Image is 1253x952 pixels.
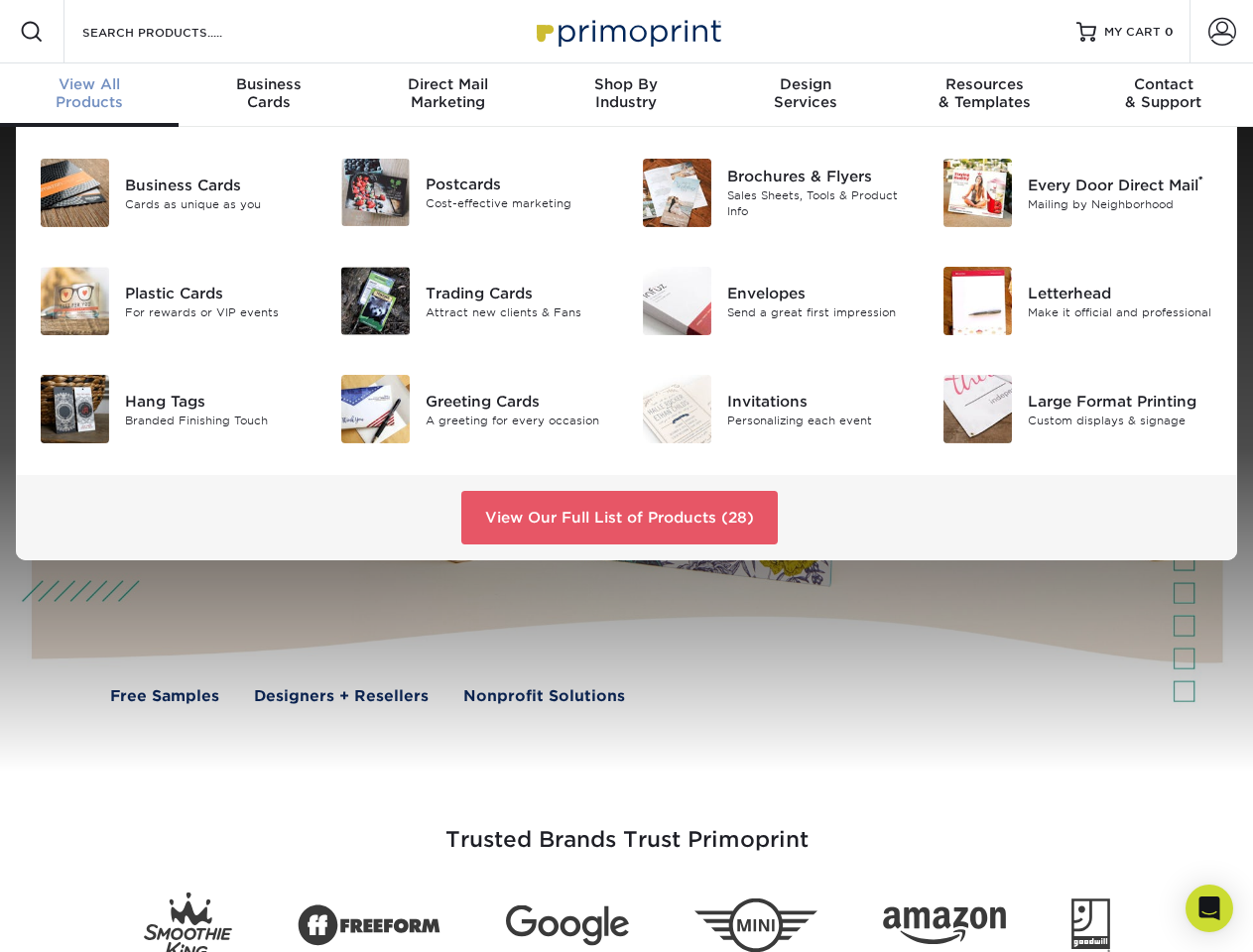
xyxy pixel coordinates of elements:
[125,412,311,428] div: Branded Finishing Touch
[179,63,357,127] a: BusinessCards
[642,259,913,343] a: Envelopes Envelopes Send a great first impression
[1028,412,1213,428] div: Custom displays & signage
[943,375,1012,443] img: Large Format Printing
[179,75,357,111] div: Cards
[643,267,711,335] img: Envelopes
[340,259,611,343] a: Trading Cards Trading Cards Attract new clients & Fans
[1074,63,1253,127] a: Contact& Support
[1028,390,1213,412] div: Large Format Printing
[642,367,913,451] a: Invitations Invitations Personalizing each event
[727,282,913,303] div: Envelopes
[341,159,410,226] img: Postcards
[125,303,311,320] div: For rewards or VIP events
[426,195,611,212] div: Cost-effective marketing
[5,892,169,945] iframe: Google Customer Reviews
[179,75,357,93] span: Business
[125,195,311,212] div: Cards as unique as you
[943,159,1012,227] img: Every Door Direct Mail
[341,267,410,335] img: Trading Cards
[942,151,1213,235] a: Every Door Direct Mail Every Door Direct Mail® Mailing by Neighborhood
[125,282,311,303] div: Plastic Cards
[125,174,311,195] div: Business Cards
[895,75,1073,93] span: Resources
[426,390,611,412] div: Greeting Cards
[358,63,537,127] a: Direct MailMarketing
[80,20,274,44] input: SEARCH PRODUCTS.....
[1028,174,1213,195] div: Every Door Direct Mail
[461,491,778,544] a: View Our Full List of Products (28)
[340,367,611,451] a: Greeting Cards Greeting Cards A greeting for every occasion
[943,267,1012,335] img: Letterhead
[895,63,1073,127] a: Resources& Templates
[1165,25,1174,39] span: 0
[426,282,611,303] div: Trading Cards
[1074,75,1253,93] span: Contact
[341,375,410,443] img: Greeting Cards
[895,75,1073,111] div: & Templates
[340,151,611,234] a: Postcards Postcards Cost-effective marketing
[47,779,1207,877] h3: Trusted Brands Trust Primoprint
[1071,898,1110,952] img: Goodwill
[727,187,913,220] div: Sales Sheets, Tools & Product Info
[727,390,913,412] div: Invitations
[727,303,913,320] div: Send a great first impression
[358,75,537,93] span: Direct Mail
[1028,303,1213,320] div: Make it official and professional
[1186,885,1233,932] div: Open Intercom Messenger
[883,907,1006,945] img: Amazon
[537,75,715,111] div: Industry
[537,63,715,127] a: Shop ByIndustry
[537,75,715,93] span: Shop By
[643,159,711,227] img: Brochures & Flyers
[1028,195,1213,212] div: Mailing by Neighborhood
[727,412,913,428] div: Personalizing each event
[40,151,311,235] a: Business Cards Business Cards Cards as unique as you
[125,390,311,412] div: Hang Tags
[1104,24,1161,41] span: MY CART
[41,375,109,443] img: Hang Tags
[426,174,611,195] div: Postcards
[41,159,109,227] img: Business Cards
[40,367,311,451] a: Hang Tags Hang Tags Branded Finishing Touch
[426,412,611,428] div: A greeting for every occasion
[1028,282,1213,303] div: Letterhead
[643,375,711,443] img: Invitations
[1198,174,1203,187] sup: ®
[942,259,1213,343] a: Letterhead Letterhead Make it official and professional
[642,151,913,235] a: Brochures & Flyers Brochures & Flyers Sales Sheets, Tools & Product Info
[727,166,913,187] div: Brochures & Flyers
[358,75,537,111] div: Marketing
[41,267,109,335] img: Plastic Cards
[40,259,311,343] a: Plastic Cards Plastic Cards For rewards or VIP events
[716,75,895,93] span: Design
[1074,75,1253,111] div: & Support
[942,367,1213,451] a: Large Format Printing Large Format Printing Custom displays & signage
[716,75,895,111] div: Services
[528,10,726,53] img: Primoprint
[426,303,611,320] div: Attract new clients & Fans
[506,905,629,946] img: Google
[716,63,895,127] a: DesignServices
